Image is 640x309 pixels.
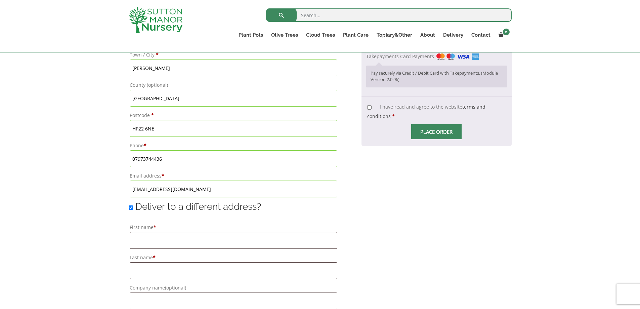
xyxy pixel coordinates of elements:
img: logo [129,7,182,33]
label: County [130,80,337,90]
span: (optional) [147,82,168,88]
a: Olive Trees [267,30,302,40]
img: Takepayments Card Payments [436,53,479,60]
a: Plant Care [339,30,373,40]
span: Deliver to a different address? [135,201,261,212]
label: Postcode [130,111,337,120]
a: Cloud Trees [302,30,339,40]
label: Town / City [130,50,337,60]
a: Contact [467,30,495,40]
label: Company name [130,283,337,293]
a: Topiary&Other [373,30,416,40]
p: Pay securely via Credit / Debit Card with Takepayments. (Module Version 2.0.96) [371,70,503,83]
a: About [416,30,439,40]
label: First name [130,223,337,232]
span: (optional) [165,284,186,291]
a: 2 [495,30,512,40]
input: Search... [266,8,512,22]
label: Last name [130,253,337,262]
span: I have read and agree to the website [367,104,485,119]
span: 2 [503,29,510,35]
label: Email address [130,171,337,181]
label: Phone [130,141,337,150]
a: Plant Pots [234,30,267,40]
input: Deliver to a different address? [129,205,133,210]
input: I have read and agree to the websiteterms and conditions * [367,105,372,110]
a: Delivery [439,30,467,40]
abbr: required [392,113,395,119]
input: Place order [411,124,462,139]
label: Takepayments Card Payments [366,53,479,60]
